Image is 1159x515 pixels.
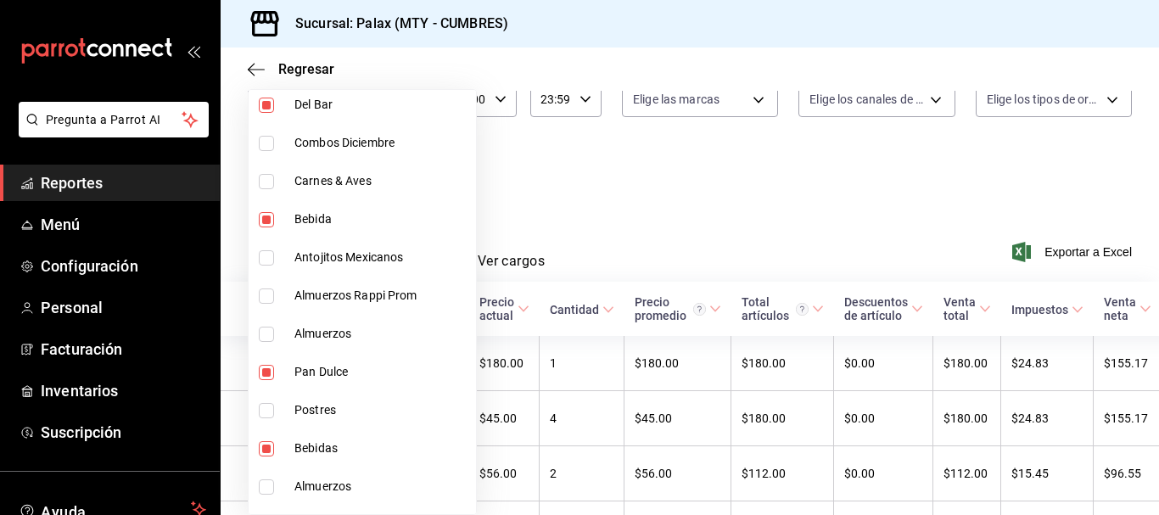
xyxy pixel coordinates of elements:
[294,363,469,381] span: Pan Dulce
[294,401,469,419] span: Postres
[294,287,469,305] span: Almuerzos Rappi Prom
[294,96,469,114] span: Del Bar
[294,325,469,343] span: Almuerzos
[294,249,469,266] span: Antojitos Mexicanos
[294,478,469,495] span: Almuerzos
[294,172,469,190] span: Carnes & Aves
[294,210,469,228] span: Bebida
[294,134,469,152] span: Combos Diciembre
[294,439,469,457] span: Bebidas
